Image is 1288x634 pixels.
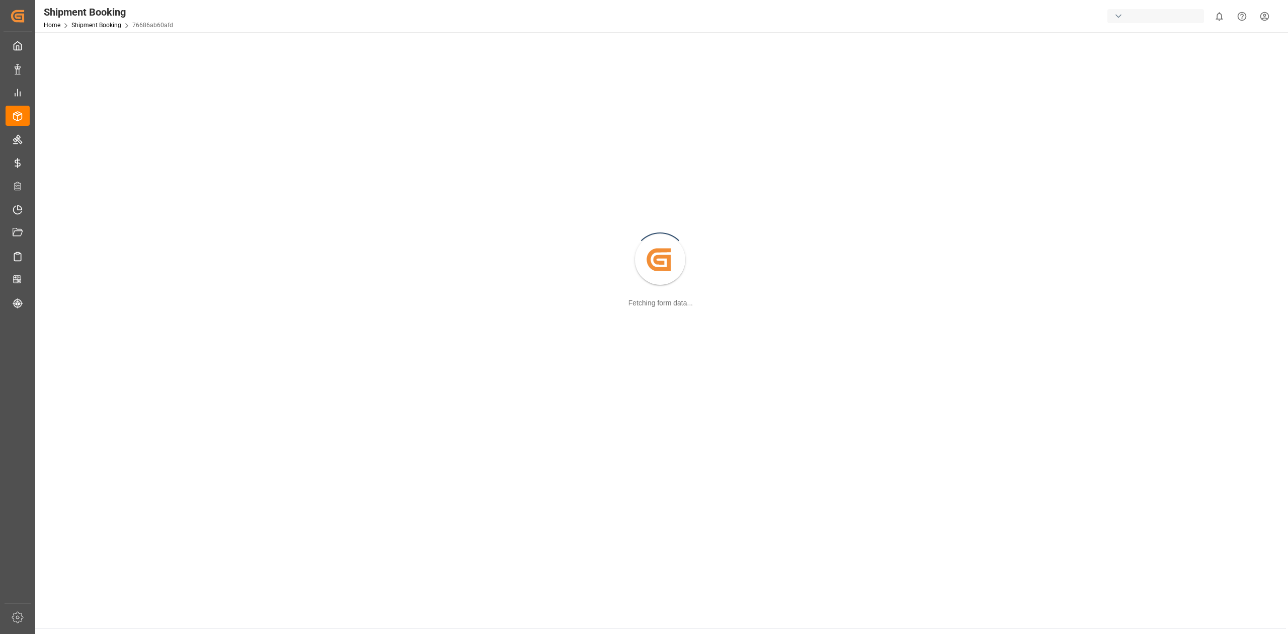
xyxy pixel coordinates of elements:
[71,22,121,29] a: Shipment Booking
[1208,5,1231,28] button: show 0 new notifications
[628,298,693,308] div: Fetching form data...
[44,22,60,29] a: Home
[1231,5,1253,28] button: Help Center
[44,5,173,20] div: Shipment Booking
